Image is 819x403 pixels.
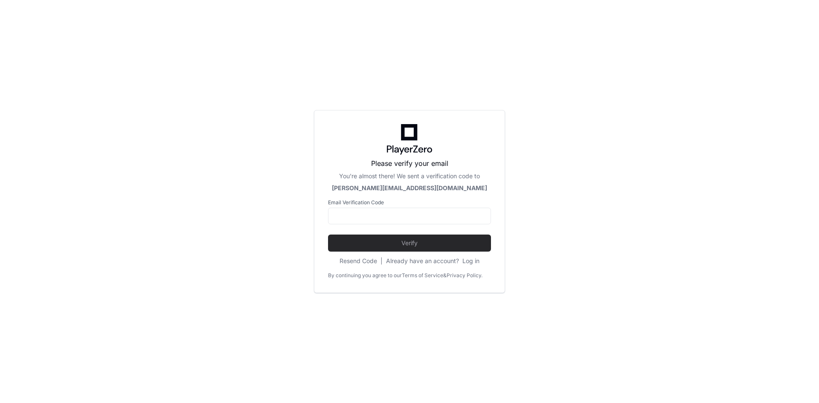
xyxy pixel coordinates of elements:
[328,172,491,180] div: You're almost there! We sent a verification code to
[328,199,491,206] label: Email Verification Code
[328,272,402,279] div: By continuing you agree to our
[447,272,482,279] a: Privacy Policy.
[328,184,491,192] div: [PERSON_NAME][EMAIL_ADDRESS][DOMAIN_NAME]
[340,257,377,265] button: Resend Code
[328,158,491,168] p: Please verify your email
[380,257,383,265] span: |
[462,257,479,265] button: Log in
[402,272,443,279] a: Terms of Service
[328,239,491,247] span: Verify
[443,272,447,279] div: &
[386,257,479,265] div: Already have an account?
[328,235,491,252] button: Verify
